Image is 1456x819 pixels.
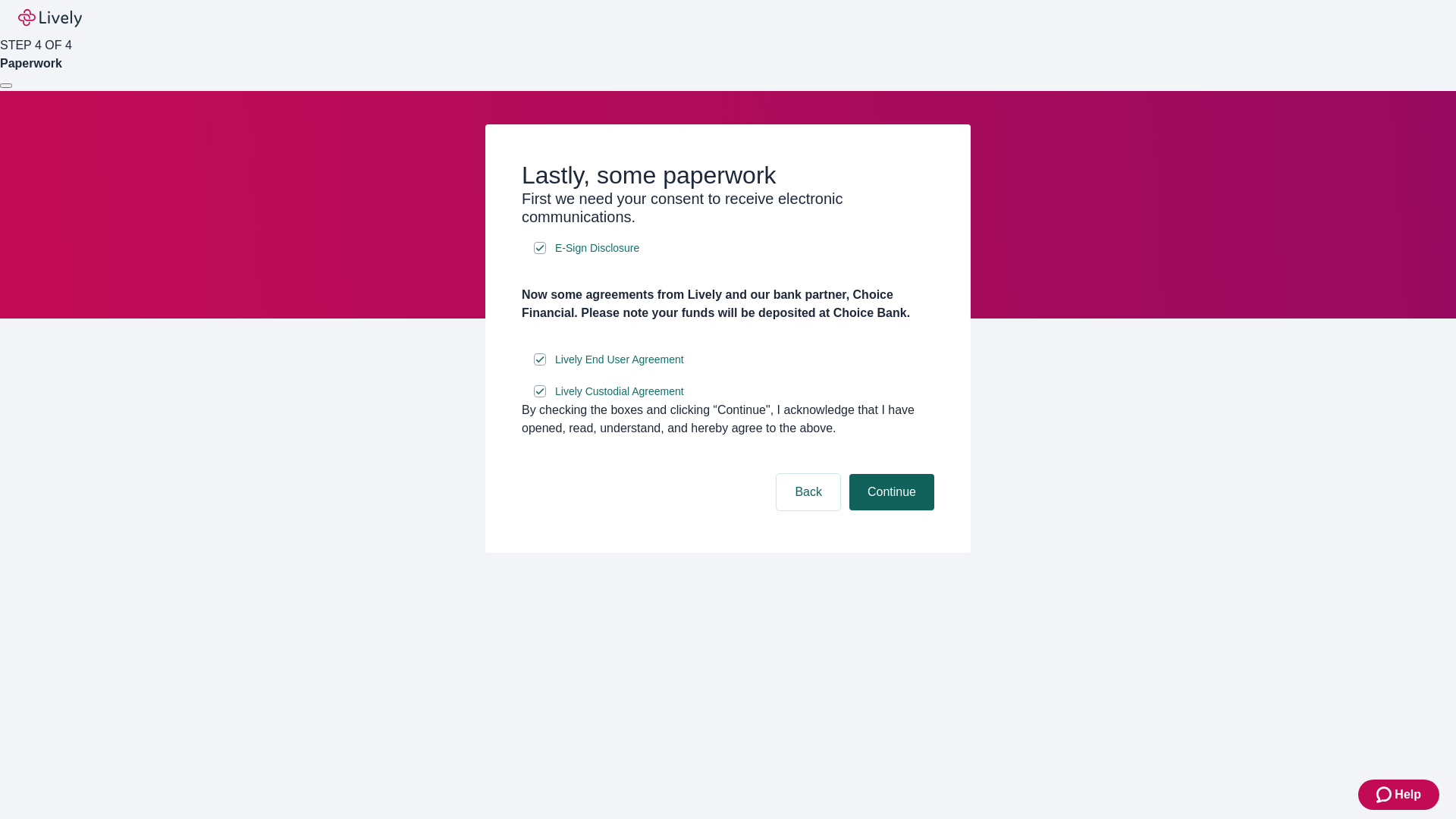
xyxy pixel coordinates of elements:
h4: Now some agreements from Lively and our bank partner, Choice Financial. Please note your funds wi... [522,286,934,322]
h3: First we need your consent to receive electronic communications. [522,190,934,226]
a: e-sign disclosure document [552,239,642,258]
img: Lively [18,9,82,27]
span: Lively End User Agreement [555,352,684,368]
a: e-sign disclosure document [552,350,687,369]
svg: Zendesk support icon [1376,786,1395,804]
button: Continue [849,474,934,510]
a: e-sign disclosure document [552,382,687,401]
span: Help [1395,786,1421,804]
button: Back [777,474,840,510]
span: Lively Custodial Agreement [555,384,684,400]
div: By checking the boxes and clicking “Continue", I acknowledge that I have opened, read, understand... [522,401,934,438]
h2: Lastly, some paperwork [522,161,934,190]
span: E-Sign Disclosure [555,240,639,256]
button: Zendesk support iconHelp [1358,780,1439,810]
